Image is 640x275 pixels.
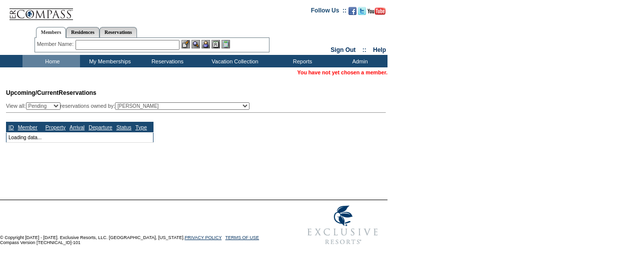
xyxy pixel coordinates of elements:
div: View all: reservations owned by: [6,102,254,110]
span: Upcoming/Current [6,89,58,96]
a: Type [135,124,147,130]
img: b_edit.gif [181,40,190,48]
a: Reservations [99,27,137,37]
td: Home [22,55,80,67]
span: You have not yet chosen a member. [297,69,387,75]
a: Help [373,46,386,53]
a: Departure [88,124,112,130]
a: Members [36,27,66,38]
a: PRIVACY POLICY [184,235,221,240]
td: My Memberships [80,55,137,67]
a: TERMS OF USE [225,235,259,240]
img: Become our fan on Facebook [348,7,356,15]
td: Follow Us :: [311,6,346,18]
span: :: [362,46,366,53]
a: Arrival [69,124,84,130]
td: Loading data... [6,132,153,142]
img: Exclusive Resorts [298,200,387,250]
img: View [191,40,200,48]
img: Reservations [211,40,220,48]
td: Vacation Collection [195,55,272,67]
a: Subscribe to our YouTube Channel [367,10,385,16]
img: Subscribe to our YouTube Channel [367,7,385,15]
img: Impersonate [201,40,210,48]
a: Residences [66,27,99,37]
img: b_calculator.gif [221,40,230,48]
td: Reports [272,55,330,67]
span: Reservations [6,89,96,96]
a: Become our fan on Facebook [348,10,356,16]
a: Follow us on Twitter [358,10,366,16]
a: Sign Out [330,46,355,53]
td: Reservations [137,55,195,67]
img: Follow us on Twitter [358,7,366,15]
a: Property [45,124,65,130]
a: Member [18,124,37,130]
div: Member Name: [37,40,75,48]
a: Status [116,124,131,130]
td: Admin [330,55,387,67]
a: ID [8,124,14,130]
